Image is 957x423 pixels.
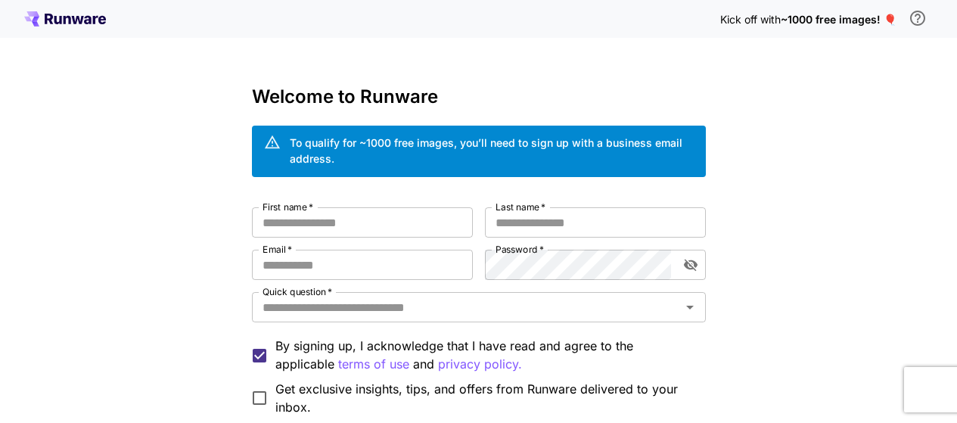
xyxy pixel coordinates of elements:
[290,135,694,166] div: To qualify for ~1000 free images, you’ll need to sign up with a business email address.
[720,13,781,26] span: Kick off with
[275,337,694,374] p: By signing up, I acknowledge that I have read and agree to the applicable and
[252,86,706,107] h3: Welcome to Runware
[338,355,409,374] button: By signing up, I acknowledge that I have read and agree to the applicable and privacy policy.
[263,243,292,256] label: Email
[903,3,933,33] button: In order to qualify for free credit, you need to sign up with a business email address and click ...
[496,201,545,213] label: Last name
[679,297,701,318] button: Open
[438,355,522,374] p: privacy policy.
[275,380,694,416] span: Get exclusive insights, tips, and offers from Runware delivered to your inbox.
[263,201,313,213] label: First name
[438,355,522,374] button: By signing up, I acknowledge that I have read and agree to the applicable terms of use and
[263,285,332,298] label: Quick question
[338,355,409,374] p: terms of use
[496,243,544,256] label: Password
[781,13,896,26] span: ~1000 free images! 🎈
[677,251,704,278] button: toggle password visibility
